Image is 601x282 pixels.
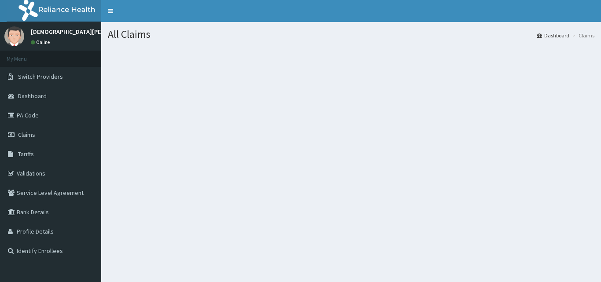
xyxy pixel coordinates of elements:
[108,29,594,40] h1: All Claims
[18,73,63,81] span: Switch Providers
[4,26,24,46] img: User Image
[18,150,34,158] span: Tariffs
[18,92,47,100] span: Dashboard
[537,32,569,39] a: Dashboard
[570,32,594,39] li: Claims
[31,39,52,45] a: Online
[18,131,35,139] span: Claims
[31,29,136,35] p: [DEMOGRAPHIC_DATA][PERSON_NAME]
